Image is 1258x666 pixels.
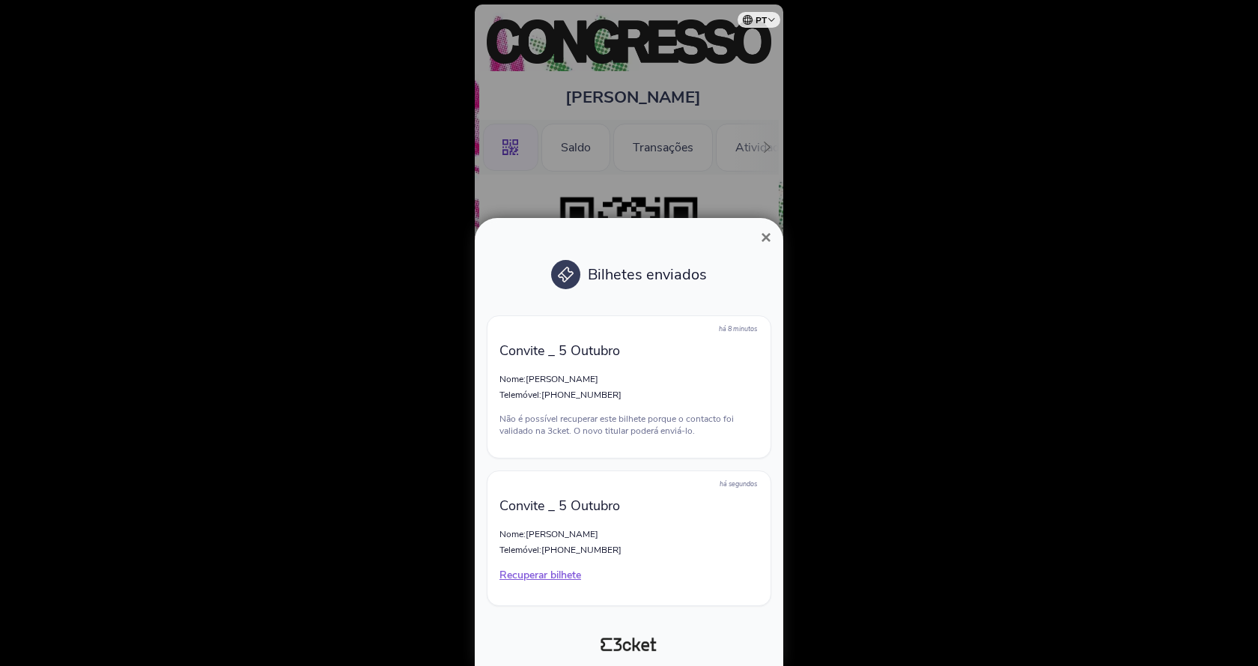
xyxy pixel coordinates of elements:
p: Nome: [499,373,759,385]
p: Convite _ 5 Outubro [499,342,759,360]
p: Recuperar bilhete [499,568,759,583]
span: Bilhetes enviados [588,264,707,285]
p: Não é possível recuperar este bilhete porque o contacto foi validado na 3cket. O novo titular pod... [499,413,759,437]
span: [PHONE_NUMBER] [541,389,622,401]
span: há segundos [720,479,757,488]
span: [PERSON_NAME] [526,528,598,540]
span: [PERSON_NAME] [526,373,598,385]
span: há 8 minutos [719,324,757,333]
span: [PHONE_NUMBER] [541,544,622,556]
p: Nome: [499,528,759,540]
p: Convite _ 5 Outubro [499,497,759,515]
span: × [761,227,771,247]
p: Telemóvel: [499,544,759,556]
p: Telemóvel: [499,389,759,401]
